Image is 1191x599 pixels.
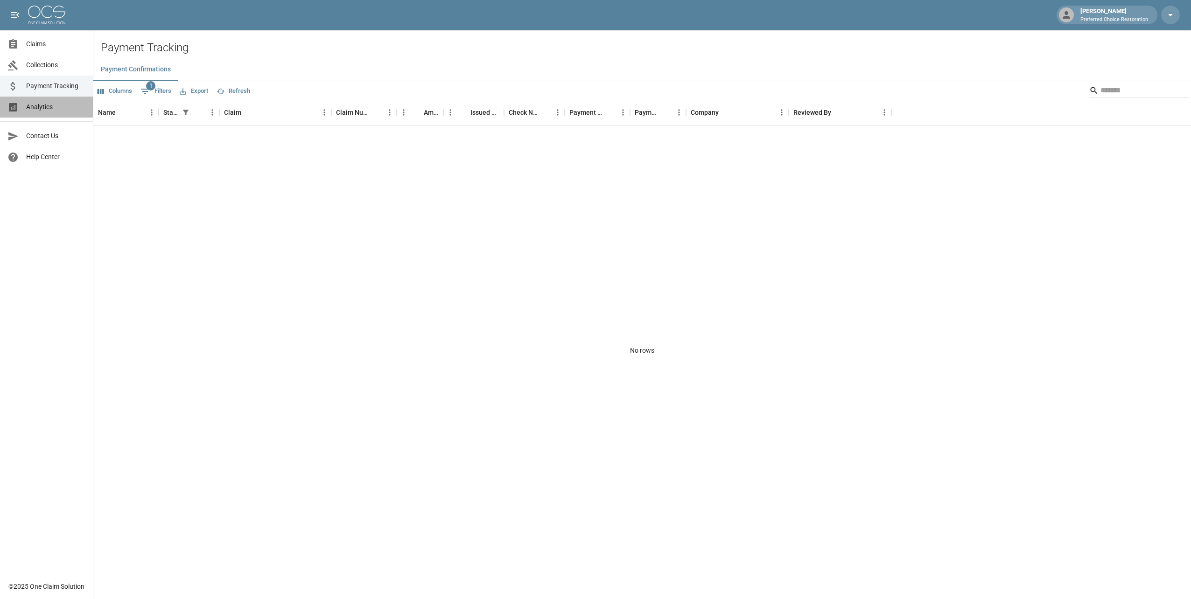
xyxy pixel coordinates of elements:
div: Payment Type [630,99,686,125]
div: Payment Type [635,99,659,125]
button: open drawer [6,6,24,24]
button: Sort [241,106,254,119]
div: Claim [224,99,241,125]
div: Amount [397,99,443,125]
span: 1 [146,81,155,91]
button: Show filters [179,106,192,119]
button: Select columns [95,84,134,98]
button: Menu [317,105,331,119]
div: Issued Date [443,99,504,125]
div: No rows [93,126,1191,575]
p: Preferred Choice Restoration [1080,16,1148,24]
div: Name [98,99,116,125]
button: Sort [411,106,424,119]
span: Payment Tracking [26,81,85,91]
div: Name [93,99,159,125]
button: Menu [775,105,789,119]
div: Amount [424,99,439,125]
button: Sort [659,106,672,119]
button: Refresh [214,84,252,98]
button: Menu [205,105,219,119]
button: Menu [145,105,159,119]
div: Claim Number [336,99,370,125]
button: Sort [538,106,551,119]
button: Sort [116,106,129,119]
div: Search [1089,83,1189,100]
img: ocs-logo-white-transparent.png [28,6,65,24]
button: Menu [443,105,457,119]
div: dynamic tabs [93,58,1191,81]
button: Menu [397,105,411,119]
span: Contact Us [26,131,85,141]
div: Status [159,99,219,125]
button: Menu [616,105,630,119]
button: Menu [551,105,565,119]
div: © 2025 One Claim Solution [8,582,84,591]
button: Sort [370,106,383,119]
div: Check Number [504,99,565,125]
button: Sort [831,106,844,119]
button: Menu [383,105,397,119]
span: Claims [26,39,85,49]
span: Collections [26,60,85,70]
span: Help Center [26,152,85,162]
button: Menu [877,105,891,119]
button: Sort [719,106,732,119]
div: Reviewed By [793,99,831,125]
div: [PERSON_NAME] [1077,7,1152,23]
button: Menu [672,105,686,119]
div: Status [163,99,179,125]
div: Check Number [509,99,538,125]
div: Company [691,99,719,125]
span: Analytics [26,102,85,112]
div: Claim [219,99,331,125]
div: Issued Date [470,99,499,125]
button: Export [177,84,210,98]
button: Sort [457,106,470,119]
div: Reviewed By [789,99,891,125]
button: Sort [603,106,616,119]
button: Payment Confirmations [93,58,178,81]
div: 1 active filter [179,106,192,119]
div: Payment Method [565,99,630,125]
div: Claim Number [331,99,397,125]
h2: Payment Tracking [101,41,1191,55]
button: Show filters [138,84,174,99]
div: Company [686,99,789,125]
div: Payment Method [569,99,603,125]
button: Sort [192,106,205,119]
